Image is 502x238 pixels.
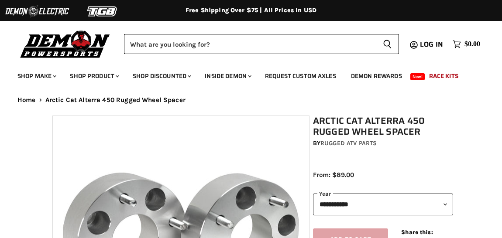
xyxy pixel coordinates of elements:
a: Race Kits [423,67,465,85]
a: Inside Demon [198,67,257,85]
a: Shop Product [63,67,124,85]
span: From: $89.00 [313,171,354,179]
span: $0.00 [464,40,480,48]
div: by [313,139,453,148]
img: TGB Logo 2 [70,3,135,20]
span: Share this: [401,229,433,235]
ul: Main menu [11,64,478,85]
a: Log in [416,41,448,48]
a: Shop Make [11,67,62,85]
h1: Arctic Cat Alterra 450 Rugged Wheel Spacer [313,116,453,137]
span: Arctic Cat Alterra 450 Rugged Wheel Spacer [45,96,186,104]
a: Request Custom Axles [258,67,343,85]
button: Search [376,34,399,54]
span: New! [410,73,425,80]
a: Rugged ATV Parts [320,139,377,147]
a: Demon Rewards [344,67,409,85]
span: Log in [420,39,443,50]
a: $0.00 [448,38,485,51]
img: Demon Electric Logo 2 [4,3,70,20]
a: Shop Discounted [126,67,196,85]
a: Home [17,96,36,104]
form: Product [124,34,399,54]
img: Demon Powersports [17,28,113,59]
select: year [313,194,453,215]
input: Search [124,34,376,54]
